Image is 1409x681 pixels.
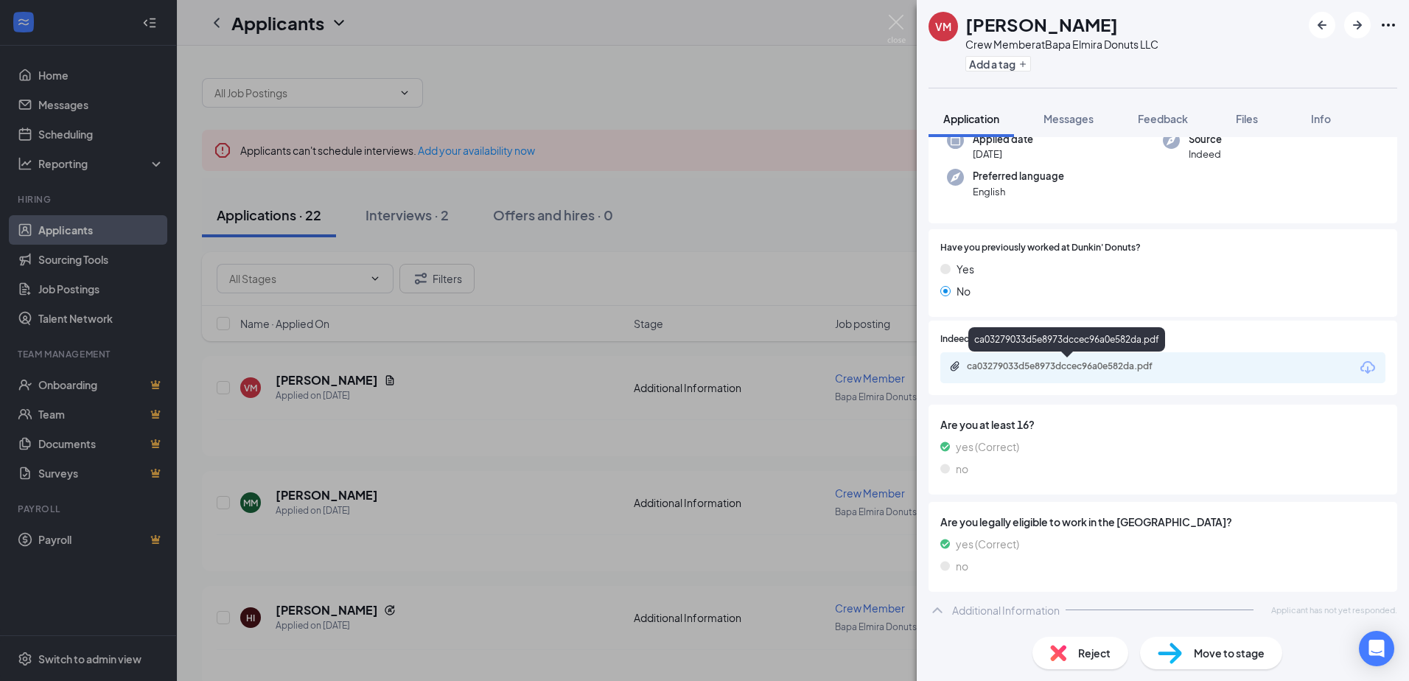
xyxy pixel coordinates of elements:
[956,536,1019,552] span: yes (Correct)
[1194,645,1265,661] span: Move to stage
[940,416,1385,433] span: Are you at least 16?
[1349,16,1366,34] svg: ArrowRight
[965,56,1031,71] button: PlusAdd a tag
[973,132,1033,147] span: Applied date
[1344,12,1371,38] button: ArrowRight
[1078,645,1111,661] span: Reject
[957,261,974,277] span: Yes
[956,558,968,574] span: no
[940,241,1141,255] span: Have you previously worked at Dunkin' Donuts?
[1313,16,1331,34] svg: ArrowLeftNew
[1189,132,1222,147] span: Source
[1271,604,1397,616] span: Applicant has not yet responded.
[1189,147,1222,161] span: Indeed
[957,283,971,299] span: No
[965,12,1118,37] h1: [PERSON_NAME]
[1311,112,1331,125] span: Info
[973,169,1064,184] span: Preferred language
[967,360,1173,372] div: ca03279033d5e8973dccec96a0e582da.pdf
[1138,112,1188,125] span: Feedback
[1236,112,1258,125] span: Files
[1359,631,1394,666] div: Open Intercom Messenger
[940,514,1385,530] span: Are you legally eligible to work in the [GEOGRAPHIC_DATA]?
[952,603,1060,618] div: Additional Information
[935,19,951,34] div: VM
[949,360,1188,374] a: Paperclipca03279033d5e8973dccec96a0e582da.pdf
[968,327,1165,352] div: ca03279033d5e8973dccec96a0e582da.pdf
[1380,16,1397,34] svg: Ellipses
[943,112,999,125] span: Application
[929,601,946,619] svg: ChevronUp
[949,360,961,372] svg: Paperclip
[1018,60,1027,69] svg: Plus
[973,184,1064,199] span: English
[956,461,968,477] span: no
[1359,359,1377,377] svg: Download
[973,147,1033,161] span: [DATE]
[1043,112,1094,125] span: Messages
[965,37,1158,52] div: Crew Member at Bapa Elmira Donuts LLC
[956,439,1019,455] span: yes (Correct)
[1309,12,1335,38] button: ArrowLeftNew
[940,332,1005,346] span: Indeed Resume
